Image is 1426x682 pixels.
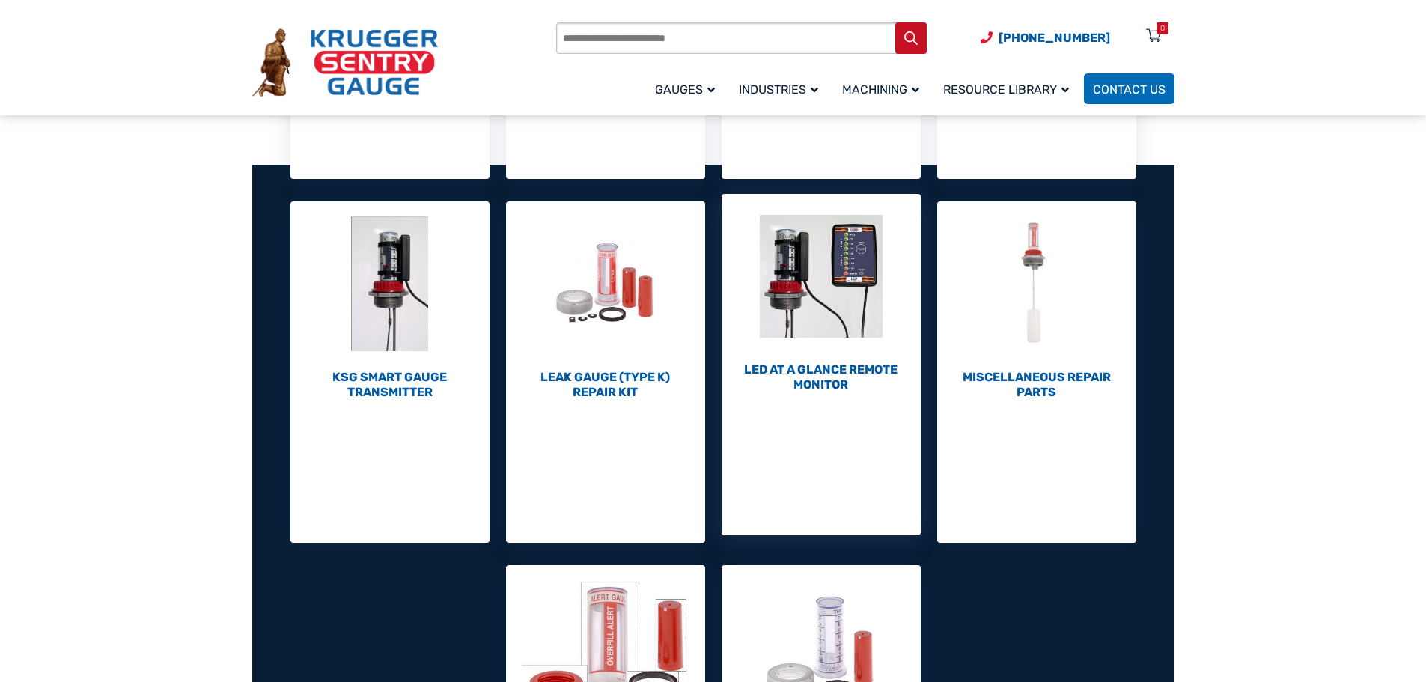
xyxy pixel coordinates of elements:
span: [PHONE_NUMBER] [999,31,1110,45]
img: Leak Gauge (Type K) Repair Kit [506,201,705,366]
span: Resource Library [943,82,1069,97]
span: Gauges [655,82,715,97]
a: Machining [833,71,934,106]
h2: Leak Gauge (Type K) Repair Kit [506,370,705,400]
span: Machining [842,82,919,97]
img: Krueger Sentry Gauge [252,28,438,97]
img: KSG Smart Gauge Transmitter [290,201,490,366]
img: LED At A Glance Remote Monitor [722,194,921,359]
a: Visit product category KSG Smart Gauge Transmitter [290,201,490,400]
span: Contact Us [1093,82,1166,97]
a: Gauges [646,71,730,106]
a: Phone Number (920) 434-8860 [981,28,1110,47]
a: Contact Us [1084,73,1174,104]
a: Visit product category LED At A Glance Remote Monitor [722,194,921,392]
a: Industries [730,71,833,106]
a: Visit product category Miscellaneous Repair Parts [937,201,1136,400]
span: Industries [739,82,818,97]
h2: Miscellaneous Repair Parts [937,370,1136,400]
a: Resource Library [934,71,1084,106]
a: Visit product category Leak Gauge (Type K) Repair Kit [506,201,705,400]
h2: LED At A Glance Remote Monitor [722,362,921,392]
div: 0 [1160,22,1165,34]
img: Miscellaneous Repair Parts [937,201,1136,366]
h2: KSG Smart Gauge Transmitter [290,370,490,400]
